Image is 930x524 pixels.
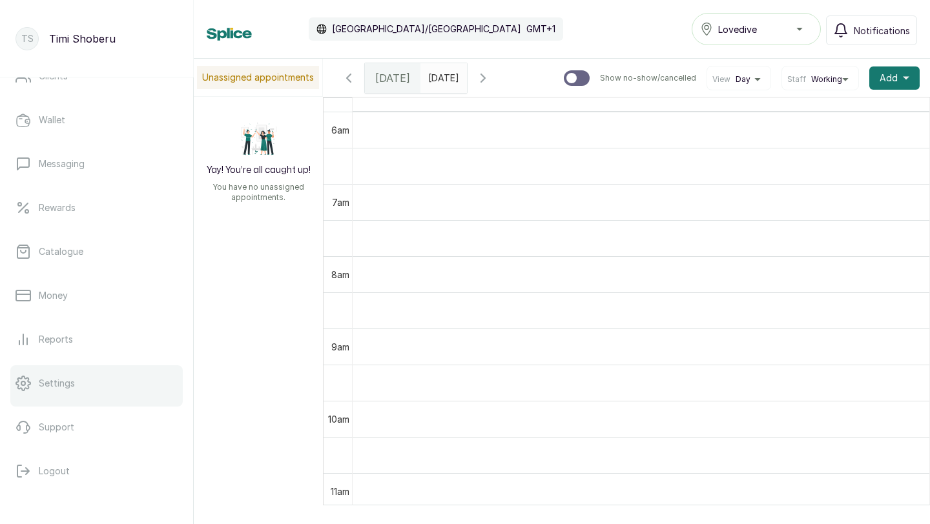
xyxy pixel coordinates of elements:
div: 7am [329,196,352,209]
a: Money [10,277,183,314]
a: Catalogue [10,234,183,270]
a: Rewards [10,190,183,226]
p: GMT+1 [526,23,555,35]
h2: Yay! You’re all caught up! [207,164,311,177]
a: Wallet [10,102,183,138]
span: Notifications [854,24,910,37]
button: Notifications [826,15,917,45]
div: 10am [325,412,352,426]
a: Messaging [10,146,183,182]
div: [DATE] [365,63,420,93]
p: Unassigned appointments [197,66,319,89]
span: Working [811,74,842,85]
button: ViewDay [712,74,765,85]
p: TS [21,32,34,45]
p: Settings [39,377,75,390]
p: Rewards [39,201,76,214]
p: Logout [39,465,70,478]
p: Messaging [39,157,85,170]
span: Staff [787,74,806,85]
span: [DATE] [375,70,410,86]
div: 9am [329,340,352,354]
span: View [712,74,730,85]
p: Money [39,289,68,302]
p: You have no unassigned appointments. [201,182,315,203]
p: Timi Shoberu [49,31,116,46]
button: Add [869,66,920,90]
a: Support [10,409,183,445]
p: Wallet [39,114,65,126]
p: Catalogue [39,245,83,258]
span: Lovedive [718,23,757,36]
p: [GEOGRAPHIC_DATA]/[GEOGRAPHIC_DATA] [332,23,521,35]
p: Reports [39,333,73,346]
a: Reports [10,321,183,358]
button: Lovedive [692,13,821,45]
p: Support [39,421,74,434]
div: 11am [328,485,352,498]
button: Logout [10,453,183,489]
div: 6am [329,123,352,137]
button: StaffWorking [787,74,853,85]
div: 8am [329,268,352,281]
p: Show no-show/cancelled [600,73,696,83]
a: Settings [10,365,183,401]
span: Add [880,72,898,85]
span: Day [736,74,750,85]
